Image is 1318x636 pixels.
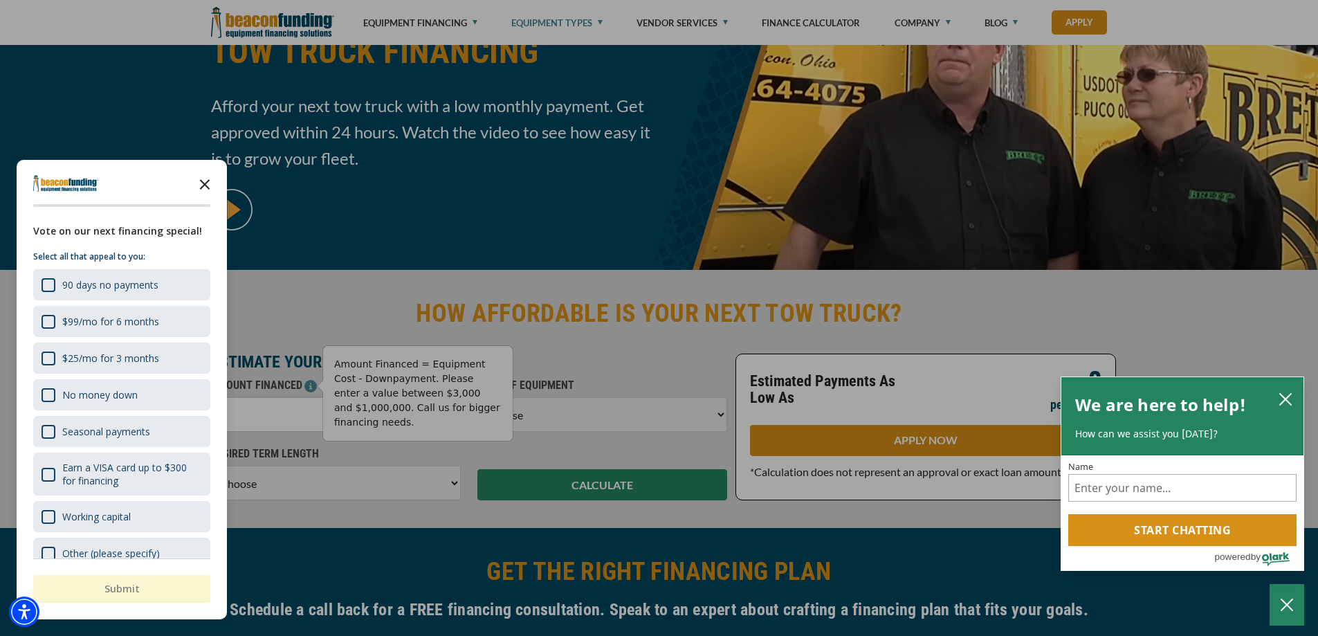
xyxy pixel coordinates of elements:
div: 90 days no payments [62,278,158,291]
button: Close the survey [191,170,219,197]
p: Select all that appeal to you: [33,250,210,264]
div: 90 days no payments [33,269,210,300]
div: Accessibility Menu [9,597,39,627]
div: Survey [17,160,227,619]
span: powered [1214,548,1250,565]
div: Vote on our next financing special! [33,224,210,239]
img: Company logo [33,175,98,192]
div: $25/mo for 3 months [33,343,210,374]
div: No money down [33,379,210,410]
div: Working capital [62,510,131,523]
button: Start chatting [1068,514,1297,546]
div: Seasonal payments [62,425,150,438]
div: Earn a VISA card up to $300 for financing [33,453,210,496]
div: Other (please specify) [62,547,160,560]
div: Earn a VISA card up to $300 for financing [62,461,202,487]
div: olark chatbox [1061,376,1304,572]
div: Working capital [33,501,210,532]
p: How can we assist you [DATE]? [1075,427,1290,441]
div: Seasonal payments [33,416,210,447]
h2: We are here to help! [1075,391,1246,419]
div: No money down [62,388,138,401]
button: Close Chatbox [1270,584,1304,626]
div: Other (please specify) [33,538,210,569]
button: Submit [33,575,210,603]
label: Name [1068,462,1297,471]
a: Powered by Olark - open in a new tab [1214,547,1303,570]
div: $99/mo for 6 months [62,315,159,328]
input: Name [1068,474,1297,502]
span: by [1251,548,1261,565]
button: close chatbox [1274,389,1297,408]
div: $25/mo for 3 months [62,352,159,365]
div: $99/mo for 6 months [33,306,210,337]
